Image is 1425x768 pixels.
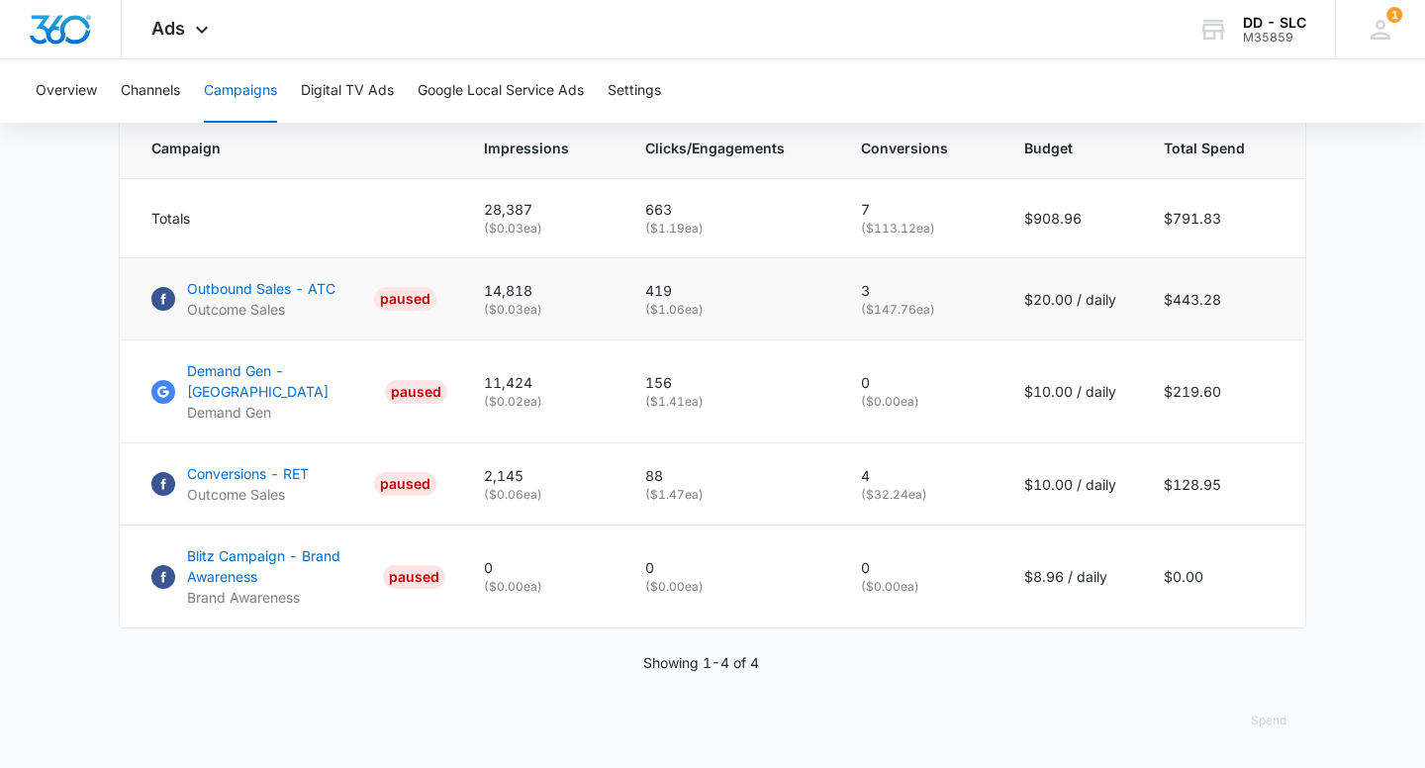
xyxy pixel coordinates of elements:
[1386,7,1402,23] span: 1
[861,301,977,319] p: ( $147.76 ea)
[645,557,813,578] p: 0
[374,287,436,311] div: PAUSED
[861,557,977,578] p: 0
[645,199,813,220] p: 663
[36,59,97,123] button: Overview
[383,565,445,589] div: PAUSED
[484,578,598,596] p: ( $0.00 ea)
[1243,31,1306,45] div: account id
[861,465,977,486] p: 4
[1386,7,1402,23] div: notifications count
[1024,474,1116,495] p: $10.00 / daily
[861,280,977,301] p: 3
[861,199,977,220] p: 7
[151,138,408,158] span: Campaign
[484,220,598,238] p: ( $0.03 ea)
[1024,566,1116,587] p: $8.96 / daily
[861,220,977,238] p: ( $113.12 ea)
[1231,697,1306,744] button: Spend
[1140,443,1305,526] td: $128.95
[608,59,661,123] button: Settings
[861,372,977,393] p: 0
[1140,526,1305,628] td: $0.00
[151,278,436,320] a: FacebookOutbound Sales - ATCOutcome SalesPAUSED
[645,138,785,158] span: Clicks/Engagements
[374,472,436,496] div: PAUSED
[861,578,977,596] p: ( $0.00 ea)
[1140,340,1305,443] td: $219.60
[645,280,813,301] p: 419
[643,652,759,673] p: Showing 1-4 of 4
[645,372,813,393] p: 156
[1024,289,1116,310] p: $20.00 / daily
[484,372,598,393] p: 11,424
[151,208,436,229] div: Totals
[151,18,185,39] span: Ads
[645,486,813,504] p: ( $1.47 ea)
[301,59,394,123] button: Digital TV Ads
[151,545,436,608] a: FacebookBlitz Campaign - Brand AwarenessBrand AwarenessPAUSED
[187,545,375,587] p: Blitz Campaign - Brand Awareness
[187,402,377,423] p: Demand Gen
[1024,138,1088,158] span: Budget
[1140,258,1305,340] td: $443.28
[484,393,598,411] p: ( $0.02 ea)
[151,380,175,404] img: Google Ads
[187,587,375,608] p: Brand Awareness
[1243,15,1306,31] div: account name
[151,472,175,496] img: Facebook
[204,59,277,123] button: Campaigns
[484,280,598,301] p: 14,818
[418,59,584,123] button: Google Local Service Ads
[1164,138,1245,158] span: Total Spend
[187,278,335,299] p: Outbound Sales - ATC
[187,299,335,320] p: Outcome Sales
[484,557,598,578] p: 0
[151,287,175,311] img: Facebook
[385,380,447,404] div: PAUSED
[645,393,813,411] p: ( $1.41 ea)
[645,465,813,486] p: 88
[645,578,813,596] p: ( $0.00 ea)
[484,199,598,220] p: 28,387
[187,360,377,402] p: Demand Gen - [GEOGRAPHIC_DATA]
[187,484,309,505] p: Outcome Sales
[861,486,977,504] p: ( $32.24 ea)
[151,463,436,505] a: FacebookConversions - RETOutcome SalesPAUSED
[187,463,309,484] p: Conversions - RET
[151,565,175,589] img: Facebook
[484,486,598,504] p: ( $0.06 ea)
[861,393,977,411] p: ( $0.00 ea)
[484,465,598,486] p: 2,145
[645,301,813,319] p: ( $1.06 ea)
[861,138,948,158] span: Conversions
[645,220,813,238] p: ( $1.19 ea)
[484,138,569,158] span: Impressions
[121,59,180,123] button: Channels
[1024,381,1116,402] p: $10.00 / daily
[484,301,598,319] p: ( $0.03 ea)
[151,360,436,423] a: Google AdsDemand Gen - [GEOGRAPHIC_DATA]Demand GenPAUSED
[1140,179,1305,258] td: $791.83
[1024,208,1116,229] p: $908.96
